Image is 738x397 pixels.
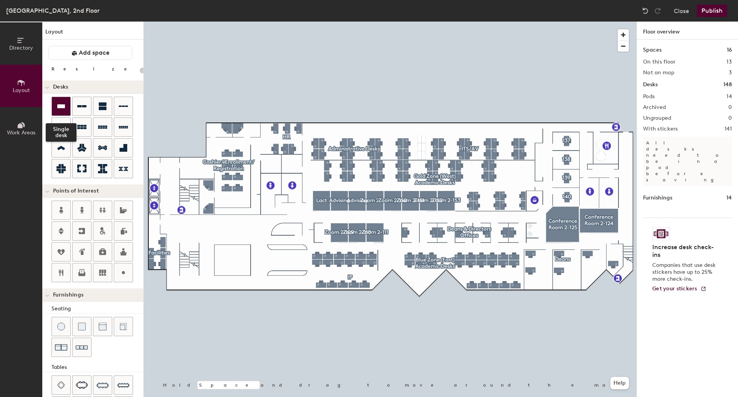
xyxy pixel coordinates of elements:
h1: Floor overview [637,22,738,40]
button: Publish [697,5,727,17]
h2: Pods [643,94,655,100]
div: Seating [52,305,143,313]
span: Add space [79,49,110,57]
h4: Increase desk check-ins [652,243,718,259]
img: Ten seat table [117,379,130,391]
h2: Not on map [643,70,674,76]
h1: Spaces [643,46,662,54]
h2: 141 [725,126,732,132]
h2: 0 [728,104,732,111]
h2: On this floor [643,59,676,65]
span: Get your stickers [652,285,697,292]
img: Sticker logo [652,227,670,240]
h2: 0 [728,115,732,121]
img: Couch (x2) [55,341,67,353]
span: Work Areas [7,129,35,136]
button: Help [610,377,629,389]
img: Stool [57,323,65,330]
span: Furnishings [53,292,83,298]
button: Couch (middle) [93,317,112,336]
span: Desks [53,84,68,90]
button: Add space [48,46,132,60]
p: All desks need to be in a pod before saving [643,137,732,186]
button: Four seat table [52,375,71,395]
button: Stool [52,317,71,336]
button: Couch (x3) [72,338,91,357]
h2: 14 [726,94,732,100]
img: Couch (corner) [120,323,127,330]
img: Six seat table [76,381,88,389]
h2: Ungrouped [643,115,672,121]
img: Undo [642,7,649,15]
div: Tables [52,363,143,372]
button: Ten seat table [114,375,133,395]
img: Cushion [78,323,86,330]
h1: Desks [643,80,658,89]
button: Couch (corner) [114,317,133,336]
h2: Archived [643,104,666,111]
img: Couch (middle) [99,323,106,330]
h1: 148 [723,80,732,89]
div: Resize [52,66,136,72]
h1: 16 [727,46,732,54]
button: Six seat table [72,375,91,395]
p: Companies that use desk stickers have up to 25% more check-ins. [652,262,718,283]
button: Close [674,5,689,17]
span: Directory [9,45,33,51]
button: Couch (x2) [52,338,71,357]
h2: With stickers [643,126,678,132]
h2: 3 [729,70,732,76]
span: Points of Interest [53,188,99,194]
img: Eight seat table [96,379,109,391]
button: Eight seat table [93,375,112,395]
h1: 14 [726,194,732,202]
button: Cushion [72,317,91,336]
h1: Layout [42,28,143,40]
h1: Furnishings [643,194,672,202]
img: Couch (x3) [76,342,88,353]
div: [GEOGRAPHIC_DATA], 2nd Floor [6,6,100,15]
img: Four seat table [57,381,65,389]
img: Redo [654,7,662,15]
button: Single desk [52,97,71,116]
span: Layout [13,87,30,94]
a: Get your stickers [652,286,706,292]
h2: 13 [726,59,732,65]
